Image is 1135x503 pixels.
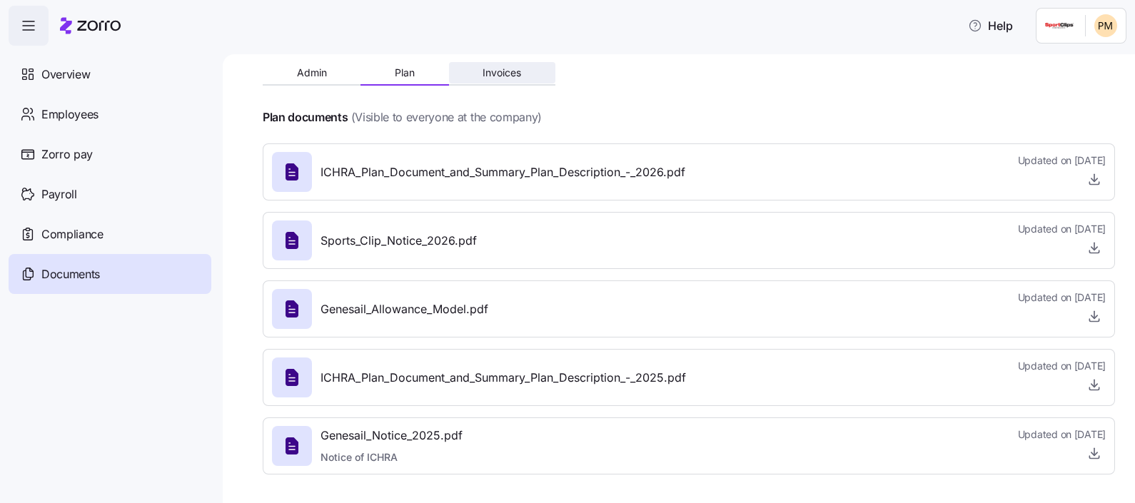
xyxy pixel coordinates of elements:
[9,254,211,294] a: Documents
[41,186,77,203] span: Payroll
[9,94,211,134] a: Employees
[321,300,488,318] span: Genesail_Allowance_Model.pdf
[321,163,685,181] span: ICHRA_Plan_Document_and_Summary_Plan_Description_-_2026.pdf
[321,427,463,444] span: Genesail_Notice_2025.pdf
[41,265,100,283] span: Documents
[9,174,211,214] a: Payroll
[263,109,348,126] h4: Plan documents
[1018,222,1106,236] span: Updated on [DATE]
[321,232,477,250] span: Sports_Clip_Notice_2026.pdf
[1018,290,1106,305] span: Updated on [DATE]
[1094,14,1117,37] img: b342f9d40e669418a9cb2a5a2192666d
[321,450,463,464] span: Notice of ICHRA
[321,369,686,387] span: ICHRA_Plan_Document_and_Summary_Plan_Description_-_2025.pdf
[9,214,211,254] a: Compliance
[9,54,211,94] a: Overview
[968,17,1013,34] span: Help
[957,11,1024,40] button: Help
[351,108,542,126] span: (Visible to everyone at the company)
[1018,153,1106,168] span: Updated on [DATE]
[395,68,415,78] span: Plan
[1045,17,1074,34] img: Employer logo
[297,68,327,78] span: Admin
[1018,359,1106,373] span: Updated on [DATE]
[9,134,211,174] a: Zorro pay
[41,66,90,83] span: Overview
[41,146,93,163] span: Zorro pay
[41,225,104,243] span: Compliance
[483,68,521,78] span: Invoices
[41,106,99,123] span: Employees
[1018,427,1106,442] span: Updated on [DATE]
